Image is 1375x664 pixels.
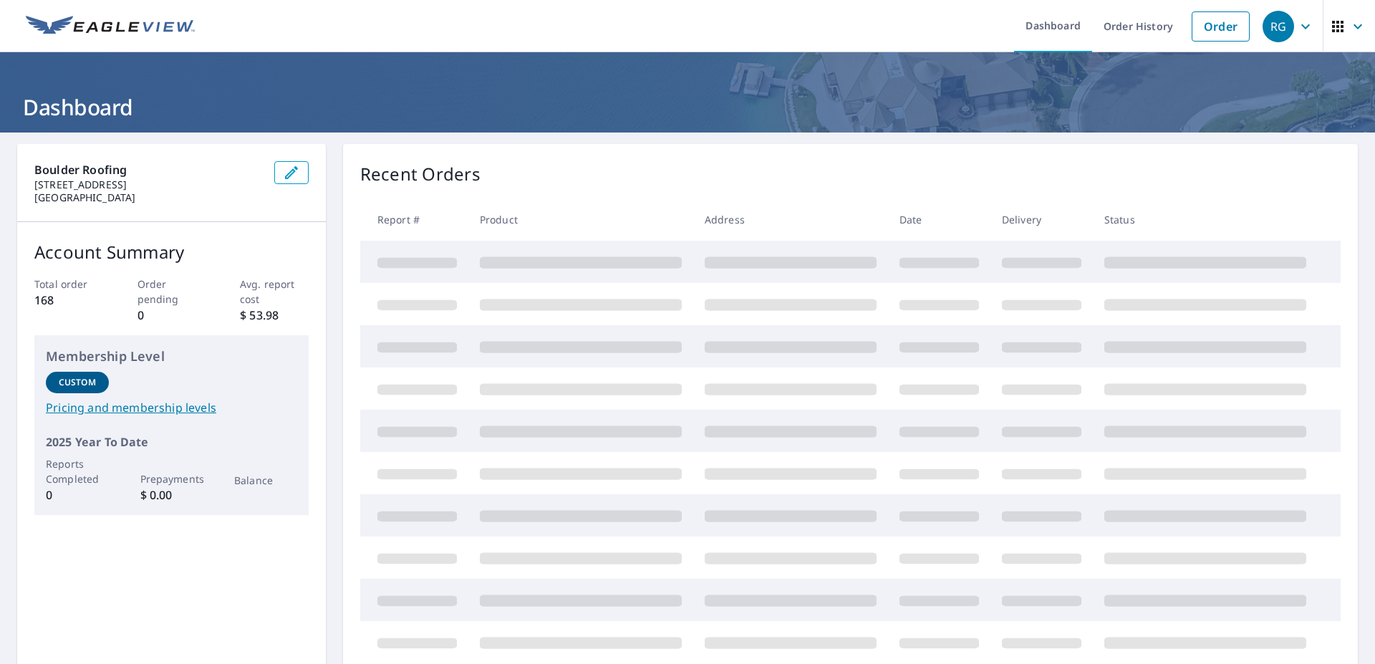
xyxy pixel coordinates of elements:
p: Account Summary [34,239,309,265]
th: Delivery [990,198,1093,241]
p: [STREET_ADDRESS] [34,178,263,191]
p: $ 0.00 [140,486,203,504]
p: [GEOGRAPHIC_DATA] [34,191,263,204]
h1: Dashboard [17,92,1358,122]
img: EV Logo [26,16,195,37]
p: 2025 Year To Date [46,433,297,451]
p: Total order [34,276,103,292]
th: Date [888,198,990,241]
th: Report # [360,198,468,241]
p: Boulder Roofing [34,161,263,178]
p: Order pending [137,276,206,307]
p: $ 53.98 [240,307,309,324]
th: Address [693,198,888,241]
p: 168 [34,292,103,309]
div: RG [1263,11,1294,42]
th: Status [1093,198,1318,241]
a: Pricing and membership levels [46,399,297,416]
p: 0 [137,307,206,324]
a: Order [1192,11,1250,42]
th: Product [468,198,693,241]
p: Reports Completed [46,456,109,486]
p: 0 [46,486,109,504]
p: Balance [234,473,297,488]
p: Recent Orders [360,161,481,187]
p: Custom [59,376,96,389]
p: Prepayments [140,471,203,486]
p: Avg. report cost [240,276,309,307]
p: Membership Level [46,347,297,366]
